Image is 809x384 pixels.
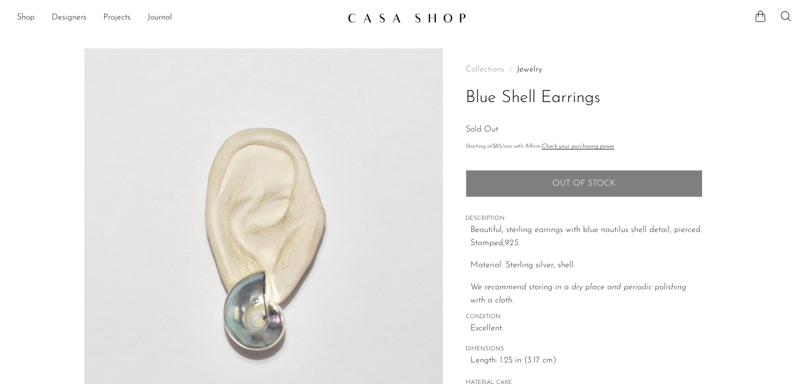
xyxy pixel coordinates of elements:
span: CONDITION [466,312,703,322]
p: Starting at /mo with Affirm. [466,142,703,151]
nav: Desktop navigation [17,9,339,27]
span: DESCRIPTION [466,214,703,224]
a: Jewelry [517,65,542,74]
h1: Blue Shell Earrings [466,85,703,112]
ul: NEW HEADER MENU [17,9,339,27]
a: Journal [147,11,172,25]
p: Material: Sterling silver, shell. [470,259,703,272]
span: $85 [492,144,502,149]
span: Length: 1.25 in (3.17 cm) [470,354,703,368]
span: Sold Out [466,125,498,134]
a: Designers [52,11,86,25]
span: Out of stock [553,179,615,189]
p: Beautiful, sterling earrings with blue nautilus shell detail, pierced. Stamped, [470,224,703,250]
i: We recommend storing in a dry place and periodic polishing with a cloth. [470,283,686,305]
em: 925. [505,239,520,247]
a: Shop [17,11,35,25]
a: Projects [103,11,131,25]
span: Excellent. [470,322,703,336]
nav: Breadcrumbs [466,65,703,74]
a: Check your purchasing power - Learn more about Affirm Financing (opens in modal) [542,144,615,149]
button: Add to cart [466,170,703,197]
span: DIMENSIONS [466,345,703,354]
span: Collections [466,65,504,74]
